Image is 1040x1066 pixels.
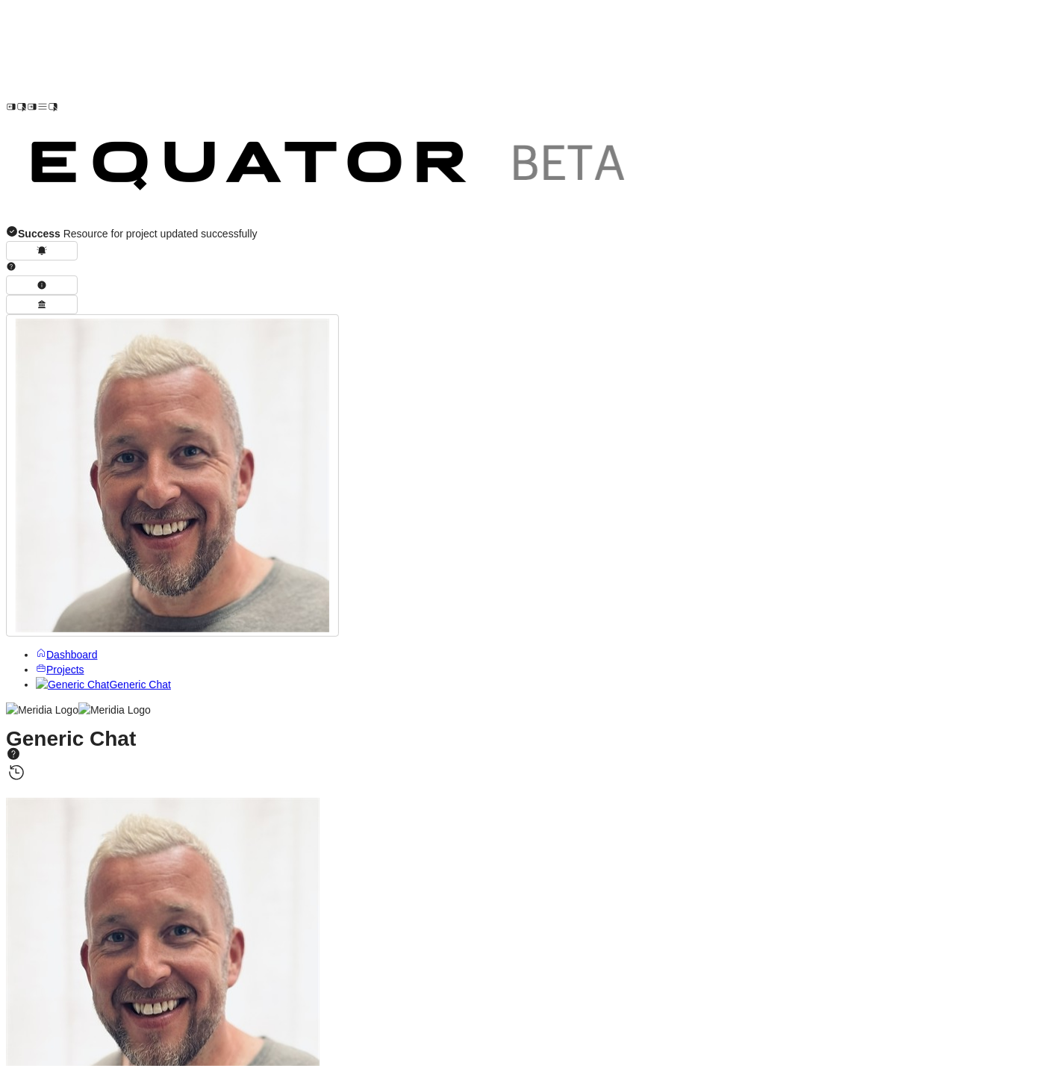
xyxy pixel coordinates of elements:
a: Generic ChatGeneric Chat [36,679,171,691]
img: Customer Logo [6,116,656,222]
span: Projects [46,664,84,676]
img: Profile Icon [16,319,329,632]
img: Meridia Logo [78,702,151,717]
img: Generic Chat [36,677,109,692]
span: Resource for project updated successfully [18,228,258,240]
span: Generic Chat [109,679,170,691]
h1: Generic Chat [6,732,1034,784]
a: Dashboard [36,649,98,661]
span: Dashboard [46,649,98,661]
img: Customer Logo [58,6,708,112]
img: Meridia Logo [6,702,78,717]
strong: Success [18,228,60,240]
a: Projects [36,664,84,676]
